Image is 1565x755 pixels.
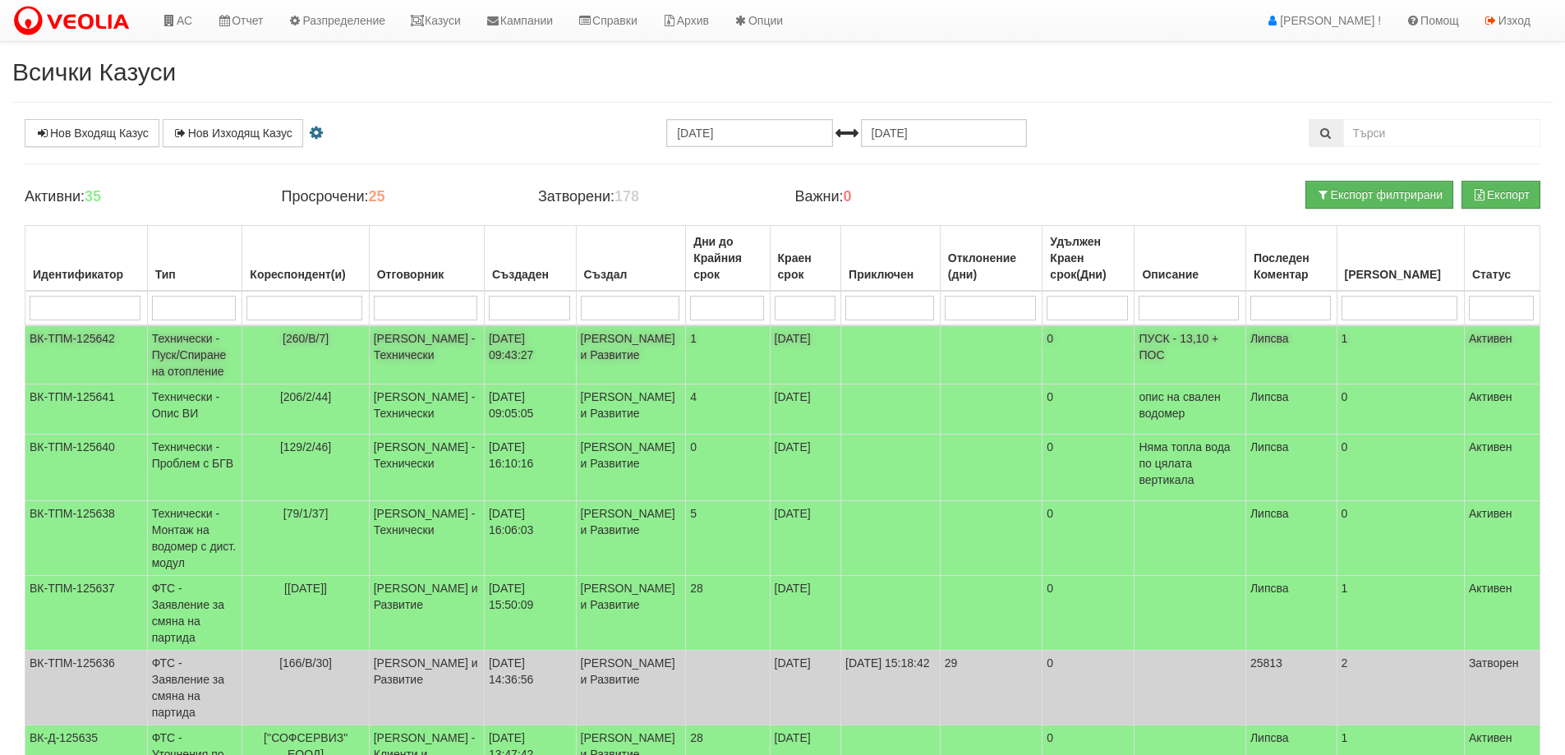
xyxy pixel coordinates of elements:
[690,230,765,286] div: Дни до Крайния срок
[12,58,1553,85] h2: Всички Казуси
[1250,332,1289,345] span: Липсва
[25,435,148,501] td: ВК-ТПМ-125640
[1337,576,1464,651] td: 1
[25,576,148,651] td: ВК-ТПМ-125637
[369,226,484,292] th: Отговорник: No sort applied, activate to apply an ascending sort
[147,576,242,651] td: ФТС - Заявление за смяна на партида
[940,651,1043,725] td: 29
[369,501,484,576] td: [PERSON_NAME] - Технически
[1043,226,1135,292] th: Удължен Краен срок(Дни): No sort applied, activate to apply an ascending sort
[1139,263,1240,286] div: Описание
[246,263,364,286] div: Кореспондент(и)
[284,582,327,595] span: [[DATE]]
[1245,226,1337,292] th: Последен Коментар: No sort applied, activate to apply an ascending sort
[1464,501,1540,576] td: Активен
[841,226,941,292] th: Приключен: No sort applied, activate to apply an ascending sort
[242,226,369,292] th: Кореспондент(и): No sort applied, activate to apply an ascending sort
[845,263,936,286] div: Приключен
[489,263,572,286] div: Създаден
[369,651,484,725] td: [PERSON_NAME] и Развитие
[484,501,576,576] td: [DATE] 16:06:03
[1464,226,1540,292] th: Статус: No sort applied, activate to apply an ascending sort
[770,651,841,725] td: [DATE]
[147,651,242,725] td: ФТС - Заявление за смяна на партида
[369,576,484,651] td: [PERSON_NAME] и Развитие
[25,651,148,725] td: ВК-ТПМ-125636
[770,226,841,292] th: Краен срок: No sort applied, activate to apply an ascending sort
[147,325,242,384] td: Технически - Пуск/Спиране на отопление
[1135,226,1245,292] th: Описание: No sort applied, activate to apply an ascending sort
[25,226,148,292] th: Идентификатор: No sort applied, activate to apply an ascending sort
[690,507,697,520] span: 5
[576,384,686,435] td: [PERSON_NAME] и Развитие
[581,263,682,286] div: Създал
[1139,439,1240,488] p: Няма топла вода по цялата вертикала
[484,576,576,651] td: [DATE] 15:50:09
[369,435,484,501] td: [PERSON_NAME] - Технически
[1043,501,1135,576] td: 0
[576,501,686,576] td: [PERSON_NAME] и Развитие
[690,440,697,453] span: 0
[770,325,841,384] td: [DATE]
[1464,384,1540,435] td: Активен
[576,435,686,501] td: [PERSON_NAME] и Развитие
[1464,651,1540,725] td: Затворен
[369,325,484,384] td: [PERSON_NAME] - Технически
[1250,390,1289,403] span: Липсва
[1337,384,1464,435] td: 0
[25,119,159,147] a: Нов Входящ Казус
[770,501,841,576] td: [DATE]
[1043,325,1135,384] td: 0
[1047,230,1130,286] div: Удължен Краен срок(Дни)
[1043,435,1135,501] td: 0
[1139,330,1240,363] p: ПУСК - 13,10 + ПОС
[844,188,852,205] b: 0
[1043,576,1135,651] td: 0
[1250,507,1289,520] span: Липсва
[1250,731,1289,744] span: Липсва
[280,440,331,453] span: [129/2/46]
[484,435,576,501] td: [DATE] 16:10:16
[147,501,242,576] td: Технически - Монтаж на водомер с дист. модул
[1469,263,1535,286] div: Статус
[484,226,576,292] th: Създаден: No sort applied, activate to apply an ascending sort
[940,226,1043,292] th: Отклонение (дни): No sort applied, activate to apply an ascending sort
[152,263,238,286] div: Тип
[1250,582,1289,595] span: Липсва
[1461,181,1540,209] button: Експорт
[85,188,101,205] b: 35
[1337,651,1464,725] td: 2
[1305,181,1453,209] button: Експорт филтрирани
[690,390,697,403] span: 4
[147,384,242,435] td: Технически - Опис ВИ
[25,501,148,576] td: ВК-ТПМ-125638
[279,656,332,670] span: [166/В/30]
[1337,501,1464,576] td: 0
[25,189,256,205] h4: Активни:
[283,332,329,345] span: [260/В/7]
[538,189,770,205] h4: Затворени:
[163,119,303,147] a: Нов Изходящ Казус
[841,651,941,725] td: [DATE] 15:18:42
[770,435,841,501] td: [DATE]
[484,384,576,435] td: [DATE] 09:05:05
[614,188,639,205] b: 178
[576,576,686,651] td: [PERSON_NAME] и Развитие
[281,189,513,205] h4: Просрочени:
[1250,246,1333,286] div: Последен Коментар
[1464,435,1540,501] td: Активен
[12,4,137,39] img: VeoliaLogo.png
[1464,325,1540,384] td: Активен
[368,188,384,205] b: 25
[775,246,837,286] div: Краен срок
[374,263,480,286] div: Отговорник
[1342,263,1460,286] div: [PERSON_NAME]
[794,189,1026,205] h4: Важни:
[1337,435,1464,501] td: 0
[576,325,686,384] td: [PERSON_NAME] и Развитие
[147,226,242,292] th: Тип: No sort applied, activate to apply an ascending sort
[1337,325,1464,384] td: 1
[369,384,484,435] td: [PERSON_NAME] - Технически
[690,731,703,744] span: 28
[1337,226,1464,292] th: Брой Файлове: No sort applied, activate to apply an ascending sort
